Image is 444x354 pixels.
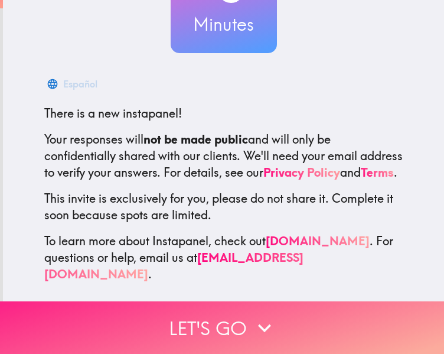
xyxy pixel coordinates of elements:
span: There is a new instapanel! [44,106,182,121]
a: Terms [361,165,394,180]
button: Español [44,72,102,96]
div: Español [63,76,97,92]
a: [EMAIL_ADDRESS][DOMAIN_NAME] [44,250,303,281]
p: This invite is exclusively for you, please do not share it. Complete it soon because spots are li... [44,190,403,223]
b: not be made public [143,132,248,147]
a: [DOMAIN_NAME] [266,233,370,248]
h3: Minutes [171,12,277,37]
a: Privacy Policy [263,165,340,180]
p: To learn more about Instapanel, check out . For questions or help, email us at . [44,233,403,282]
p: Your responses will and will only be confidentially shared with our clients. We'll need your emai... [44,131,403,181]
